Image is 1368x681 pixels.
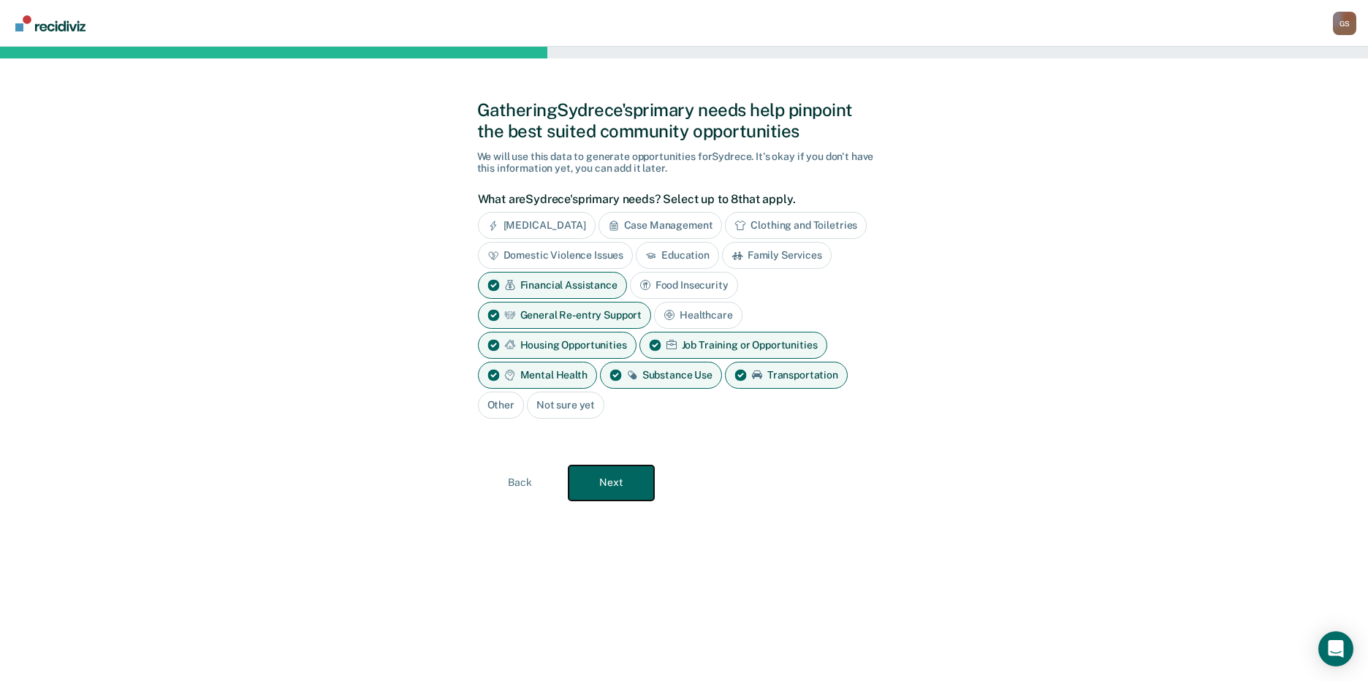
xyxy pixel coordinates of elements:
[654,302,742,329] div: Healthcare
[630,272,738,299] div: Food Insecurity
[1318,631,1353,666] div: Open Intercom Messenger
[477,151,892,175] div: We will use this data to generate opportunities for Sydrece . It's okay if you don't have this in...
[477,99,892,142] div: Gathering Sydrece's primary needs help pinpoint the best suited community opportunities
[598,212,723,239] div: Case Management
[722,242,832,269] div: Family Services
[478,212,596,239] div: [MEDICAL_DATA]
[478,392,524,419] div: Other
[478,272,627,299] div: Financial Assistance
[725,362,848,389] div: Transportation
[478,192,883,206] label: What are Sydrece's primary needs? Select up to 8 that apply.
[478,302,652,329] div: General Re-entry Support
[639,332,827,359] div: Job Training or Opportunities
[1333,12,1356,35] div: G S
[600,362,722,389] div: Substance Use
[725,212,867,239] div: Clothing and Toiletries
[1333,12,1356,35] button: Profile dropdown button
[478,332,636,359] div: Housing Opportunities
[527,392,604,419] div: Not sure yet
[478,362,597,389] div: Mental Health
[569,465,654,501] button: Next
[636,242,719,269] div: Education
[15,15,85,31] img: Recidiviz
[478,242,634,269] div: Domestic Violence Issues
[477,465,563,501] button: Back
